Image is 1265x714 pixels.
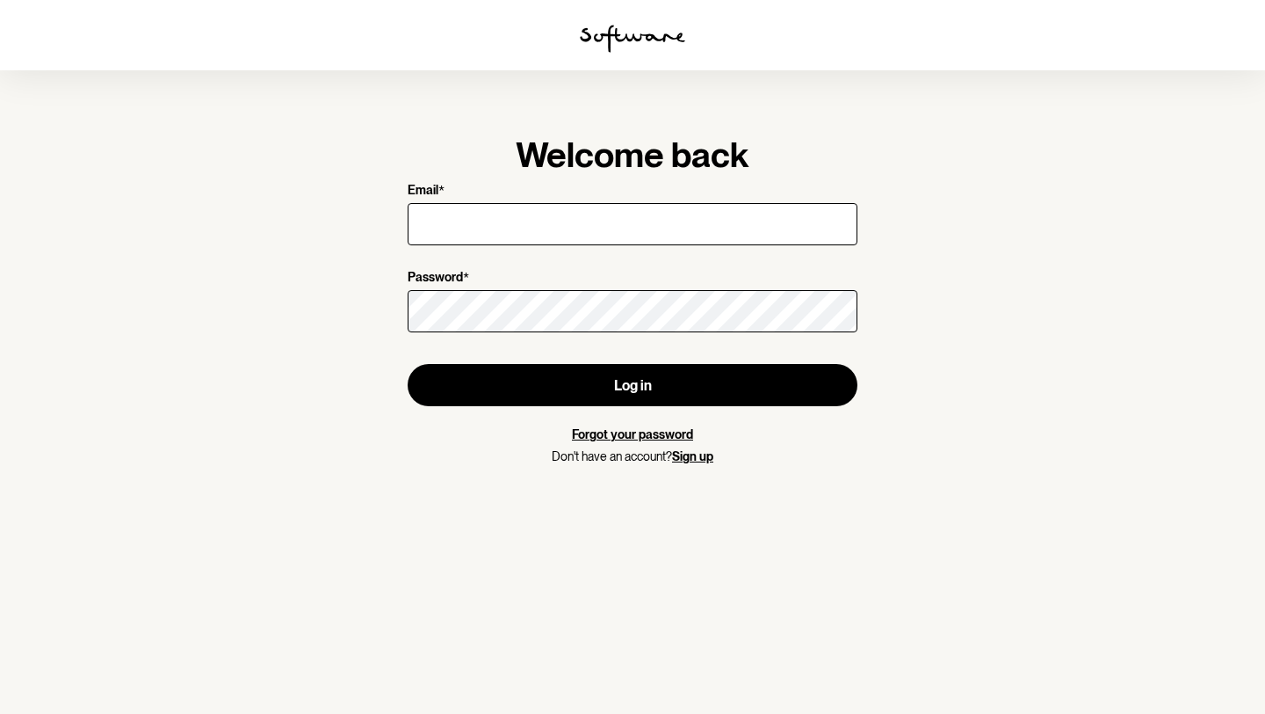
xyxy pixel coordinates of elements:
[408,270,463,287] p: Password
[672,449,713,463] a: Sign up
[580,25,685,53] img: software logo
[408,449,857,464] p: Don't have an account?
[408,134,857,176] h1: Welcome back
[408,364,857,406] button: Log in
[408,183,438,200] p: Email
[572,427,693,441] a: Forgot your password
